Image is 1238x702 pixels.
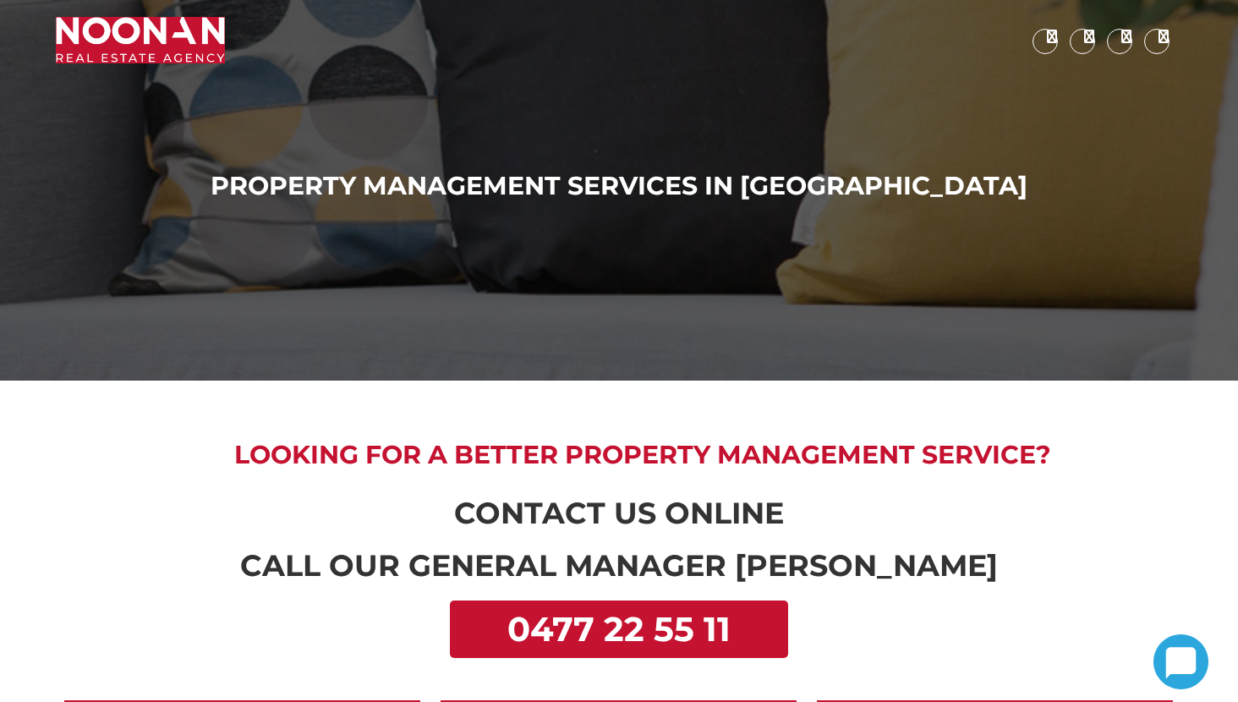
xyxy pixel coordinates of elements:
a: Contact Us Online [454,495,784,531]
a: Call our general manager [PERSON_NAME] [240,547,998,584]
h1: Property Management Services in [GEOGRAPHIC_DATA] [56,171,1183,201]
img: Noonan [56,17,225,63]
h2: Looking for a better Property Management service? [102,440,1183,470]
a: 0477 22 55 11 [450,601,788,658]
